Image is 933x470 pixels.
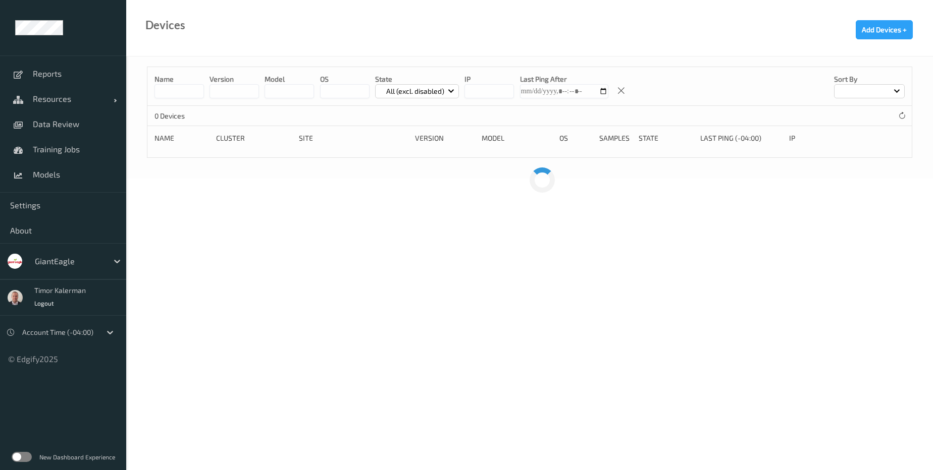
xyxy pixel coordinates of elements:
[559,133,592,143] div: OS
[154,74,204,84] p: Name
[383,86,448,96] p: All (excl. disabled)
[464,74,514,84] p: IP
[154,133,209,143] div: Name
[700,133,782,143] div: Last Ping (-04:00)
[482,133,552,143] div: Model
[299,133,407,143] div: Site
[415,133,475,143] div: version
[789,133,854,143] div: ip
[834,74,905,84] p: Sort by
[599,133,632,143] div: Samples
[145,20,185,30] div: Devices
[520,74,608,84] p: Last Ping After
[216,133,292,143] div: Cluster
[265,74,314,84] p: model
[639,133,693,143] div: State
[210,74,259,84] p: version
[856,20,913,39] button: Add Devices +
[154,111,230,121] p: 0 Devices
[375,74,459,84] p: State
[320,74,370,84] p: OS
